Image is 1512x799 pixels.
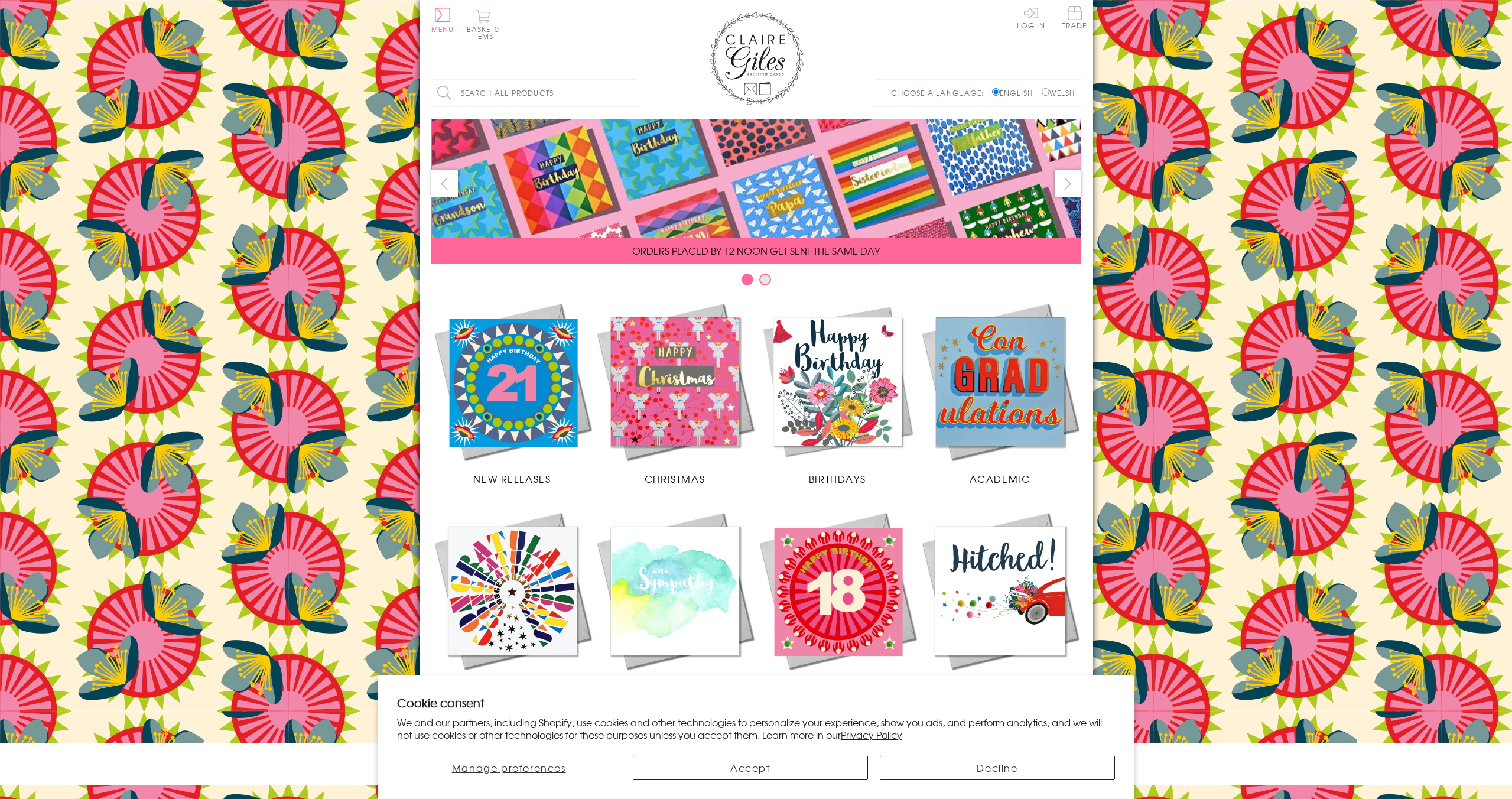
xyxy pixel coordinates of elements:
[452,761,566,775] span: Manage preferences
[709,12,804,105] img: Claire Giles Greetings Cards
[992,88,1000,96] input: English
[891,87,990,98] p: Choose a language:
[431,8,454,33] button: Menu
[1062,6,1087,31] a: Trade
[992,87,1039,98] label: English
[645,472,705,486] span: Christmas
[1055,170,1081,197] button: next
[1017,6,1045,29] a: Log In
[626,80,638,106] input: Search
[397,694,1116,711] h2: Cookie consent
[919,300,1081,486] a: Academic
[472,24,499,41] span: 0 items
[431,80,638,106] input: Search all products
[431,24,454,34] span: Menu
[742,274,753,285] button: Carousel Page 1 (Current Slide)
[756,509,919,695] a: Age Cards
[397,716,1116,741] p: We and our partners, including Shopify, use cookies and other technologies to personalize your ex...
[970,472,1030,486] span: Academic
[1042,88,1049,96] input: Welsh
[1042,87,1075,98] label: Welsh
[473,472,551,486] span: New Releases
[880,756,1115,780] button: Decline
[633,756,868,780] button: Accept
[756,300,919,486] a: Birthdays
[431,170,458,197] button: prev
[467,9,499,40] button: Basket0 items
[919,509,1081,695] a: Wedding Occasions
[759,274,771,285] button: Carousel Page 2
[431,509,594,695] a: Congratulations
[841,727,902,742] a: Privacy Policy
[594,300,756,486] a: Christmas
[397,756,621,780] button: Manage preferences
[431,273,1081,291] div: Carousel Pagination
[594,509,756,695] a: Sympathy
[1062,6,1087,29] span: Trade
[431,300,594,486] a: New Releases
[809,472,866,486] span: Birthdays
[632,243,880,258] span: ORDERS PLACED BY 12 NOON GET SENT THE SAME DAY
